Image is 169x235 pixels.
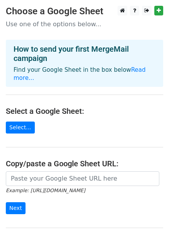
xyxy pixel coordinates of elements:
[6,122,35,134] a: Select...
[14,66,146,81] a: Read more...
[6,171,159,186] input: Paste your Google Sheet URL here
[6,107,163,116] h4: Select a Google Sheet:
[6,6,163,17] h3: Choose a Google Sheet
[14,66,155,82] p: Find your Google Sheet in the box below
[6,20,163,28] p: Use one of the options below...
[6,202,26,214] input: Next
[6,188,85,193] small: Example: [URL][DOMAIN_NAME]
[14,44,155,63] h4: How to send your first MergeMail campaign
[6,159,163,168] h4: Copy/paste a Google Sheet URL:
